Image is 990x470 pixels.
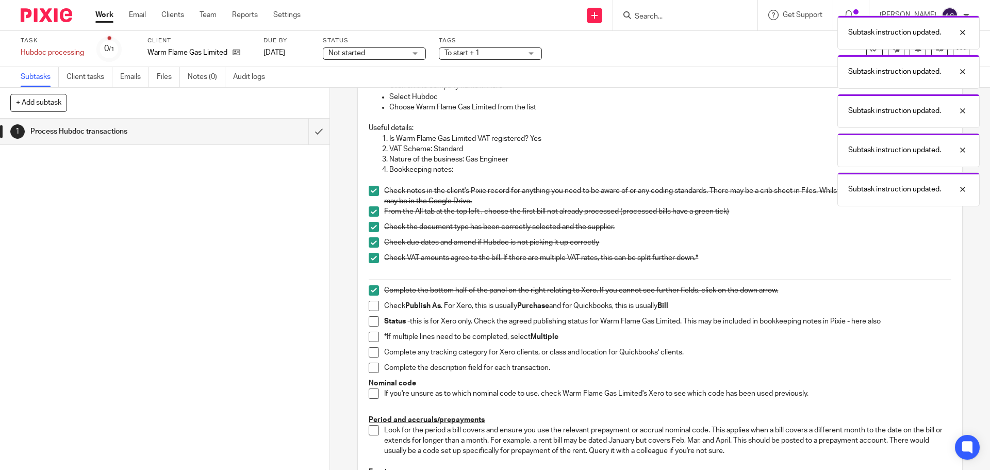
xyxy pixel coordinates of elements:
[161,10,184,20] a: Clients
[384,253,951,263] p: Check VAT amounts agree to the bill. If there are multiple VAT rates, this can be split further d...
[384,316,951,327] p: this is for Xero only. Check the agreed publishing status for Warm Flame Gas Limited. This may be...
[369,416,485,424] u: Period and accruals/prepayments
[147,47,227,58] p: Warm Flame Gas Limited
[389,134,951,144] p: Is Warm Flame Gas Limited VAT registered? Yes
[942,7,958,24] img: svg%3E
[95,10,113,20] a: Work
[384,318,410,325] strong: Status -
[657,302,668,310] strong: Bill
[384,388,951,399] p: If you're unsure as to which nominal code to use, check Warm Flame Gas Limited's Xero to see whic...
[384,186,951,207] p: Check notes in the client's Pixie record for anything you need to be aware of or any coding stand...
[120,67,149,87] a: Emails
[109,46,114,52] small: /1
[200,10,217,20] a: Team
[384,301,951,311] p: Check . For Xero, this is usually and for Quickbooks, this is usually
[384,332,951,342] p: *If multiple lines need to be completed, select
[444,50,480,57] span: To start + 1
[30,124,209,139] h1: Process Hubdoc transactions
[384,363,951,373] p: Complete the description field for each transaction.
[328,50,365,57] span: Not started
[848,67,941,77] p: Subtask instruction updated.
[848,106,941,116] p: Subtask instruction updated.
[384,347,951,358] p: Complete any tracking category for Xero clients, or class and location for Quickbooks' clients.
[384,206,951,217] p: From the All tab at the top left , choose the first bill not already processed (processed bills h...
[389,144,951,154] p: VAT Scheme: Standard
[384,237,951,248] p: Check due dates and amend if Hubdoc is not picking it up correctly
[21,37,84,45] label: Task
[21,8,72,22] img: Pixie
[21,47,84,58] div: Hubdoc processing
[848,145,941,155] p: Subtask instruction updated.
[517,302,549,310] strong: Purchase
[405,302,441,310] strong: Publish As
[389,92,951,102] p: Select Hubdoc
[848,27,941,38] p: Subtask instruction updated.
[323,37,426,45] label: Status
[10,124,25,139] div: 1
[369,123,951,133] p: Useful details:
[233,67,273,87] a: Audit logs
[389,154,951,165] p: Nature of the business: Gas Engineer
[232,10,258,20] a: Reports
[129,10,146,20] a: Email
[369,380,416,387] strong: Nominal code
[384,425,951,457] p: Look for the period a bill covers and ensure you use the relevant prepayment or accrual nominal c...
[848,184,941,195] p: Subtask instruction updated.
[104,43,114,55] div: 0
[439,37,542,45] label: Tags
[147,37,251,45] label: Client
[389,102,951,112] p: Choose Warm Flame Gas Limited from the list
[21,67,59,87] a: Subtasks
[67,67,112,87] a: Client tasks
[384,285,951,296] p: Complete the bottom half of the panel on the right relating to Xero. If you cannot see further fi...
[273,10,301,20] a: Settings
[263,37,310,45] label: Due by
[10,94,67,111] button: + Add subtask
[157,67,180,87] a: Files
[188,67,225,87] a: Notes (0)
[263,49,285,56] span: [DATE]
[384,222,951,232] p: Check the document type has been correctly selected and the supplier.
[531,333,558,341] strong: Multiple
[389,165,951,175] p: Bookkeeping notes:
